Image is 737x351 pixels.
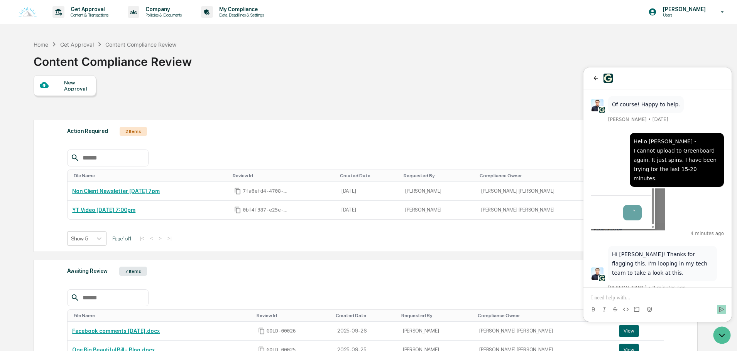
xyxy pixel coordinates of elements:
[243,207,289,213] span: 0bf4f387-e25e-429d-8c29-a2c0512bb23c
[213,12,268,18] p: Data, Deadlines & Settings
[336,313,395,318] div: Toggle SortBy
[712,326,733,346] iframe: Open customer support
[619,325,639,337] button: View
[337,182,401,201] td: [DATE]
[34,41,48,48] div: Home
[147,235,155,242] button: <
[74,313,250,318] div: Toggle SortBy
[72,188,160,194] a: Non Client Newsletter [DATE] 7pm
[401,182,477,201] td: [PERSON_NAME]
[477,182,615,201] td: [PERSON_NAME] [PERSON_NAME]
[72,207,135,213] a: YT Video [DATE] 7:00pm
[67,126,108,136] div: Action Required
[165,235,174,242] button: >|
[156,235,164,242] button: >
[657,6,710,12] p: [PERSON_NAME]
[74,173,227,178] div: Toggle SortBy
[657,12,710,18] p: Users
[337,201,401,219] td: [DATE]
[475,322,614,341] td: [PERSON_NAME] [PERSON_NAME]
[234,207,241,213] span: Copy Id
[64,79,90,92] div: New Approval
[477,201,615,219] td: [PERSON_NAME] [PERSON_NAME]
[137,235,146,242] button: |<
[64,6,112,12] p: Get Approval
[398,322,475,341] td: [PERSON_NAME]
[64,12,112,18] p: Content & Transactions
[257,313,330,318] div: Toggle SortBy
[401,201,477,219] td: [PERSON_NAME]
[60,41,94,48] div: Get Approval
[401,313,472,318] div: Toggle SortBy
[243,188,289,194] span: 7fa6efd4-4708-40e1-908e-0c443afb3dc4
[139,6,186,12] p: Company
[72,328,160,334] a: Facebook comments [DATE].docx
[480,173,612,178] div: Toggle SortBy
[19,7,37,17] img: logo
[404,173,473,178] div: Toggle SortBy
[234,188,241,195] span: Copy Id
[258,327,265,334] span: Copy Id
[583,67,732,322] iframe: Customer support window
[67,266,108,276] div: Awaiting Review
[267,328,296,334] span: GOLD-00026
[213,6,268,12] p: My Compliance
[340,173,398,178] div: Toggle SortBy
[112,235,132,242] span: Page 1 of 1
[120,127,147,136] div: 2 Items
[119,267,147,276] div: 7 Items
[619,325,659,337] a: View
[478,313,611,318] div: Toggle SortBy
[34,49,192,69] div: Content Compliance Review
[233,173,334,178] div: Toggle SortBy
[105,41,176,48] div: Content Compliance Review
[139,12,186,18] p: Policies & Documents
[333,322,398,341] td: 2025-09-26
